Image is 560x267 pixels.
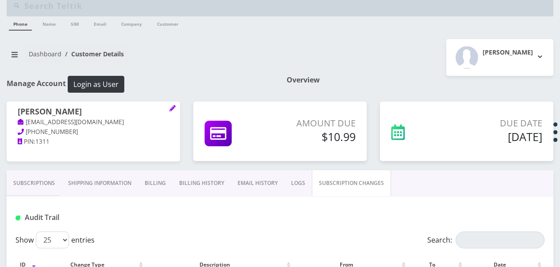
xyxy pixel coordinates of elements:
h5: $10.99 [273,130,356,143]
img: Audit Trail [15,216,20,220]
h1: Overview [287,76,553,84]
a: Dashboard [29,50,61,58]
a: [EMAIL_ADDRESS][DOMAIN_NAME] [18,118,124,127]
a: LOGS [284,170,312,196]
a: Phone [9,16,32,31]
select: Showentries [36,232,69,248]
a: Billing History [173,170,231,196]
button: Login as User [68,76,124,93]
button: [PERSON_NAME] [446,39,553,76]
a: SUBSCRIPTION CHANGES [312,170,391,196]
a: SIM [66,16,83,30]
a: EMAIL HISTORY [231,170,284,196]
p: Amount Due [273,117,356,130]
a: Login as User [66,79,124,88]
a: Subscriptions [7,170,61,196]
p: Due Date [446,117,542,130]
a: Shipping Information [61,170,138,196]
h1: [PERSON_NAME] [18,107,169,118]
span: [PHONE_NUMBER] [26,128,78,136]
a: PIN: [18,137,35,146]
li: Customer Details [61,49,124,59]
h1: Manage Account [7,76,273,93]
label: Show entries [15,232,95,248]
a: Email [89,16,111,30]
h2: [PERSON_NAME] [483,49,533,56]
a: Billing [138,170,173,196]
span: 1311 [35,137,50,145]
nav: breadcrumb [7,45,273,70]
a: Company [117,16,146,30]
h1: Audit Trail [15,213,183,222]
a: Name [38,16,60,30]
label: Search: [427,232,545,248]
a: Customer [153,16,183,30]
h5: [DATE] [446,130,542,143]
input: Search: [456,232,545,248]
